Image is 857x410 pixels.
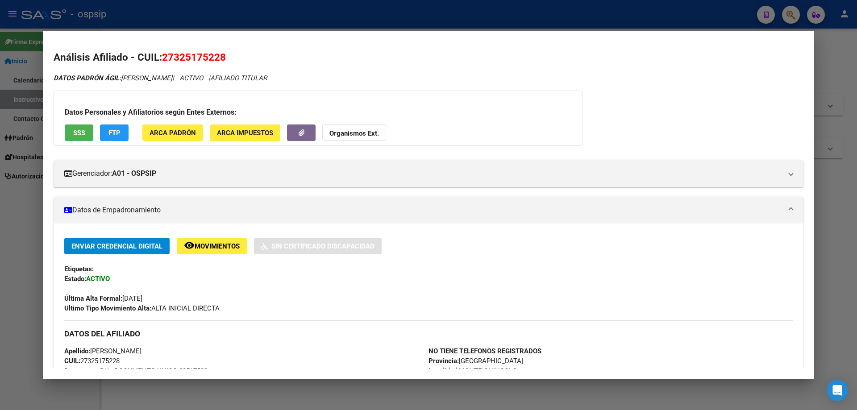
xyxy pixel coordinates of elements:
strong: Documento: [64,367,100,375]
span: [PERSON_NAME] [64,347,141,355]
button: Movimientos [177,238,247,254]
span: [PERSON_NAME] [54,74,172,82]
strong: Localidad: [428,367,459,375]
h3: DATOS DEL AFILIADO [64,329,793,339]
span: 27325175228 [162,51,226,63]
span: MONTE CHINGOLO [428,367,517,375]
strong: Organismos Ext. [329,129,379,137]
strong: Última Alta Formal: [64,294,122,302]
strong: NO TIENE TELEFONOS REGISTRADOS [428,347,541,355]
h3: Datos Personales y Afiliatorios según Entes Externos: [65,107,571,118]
button: Enviar Credencial Digital [64,238,170,254]
span: Movimientos [195,242,240,250]
strong: Ultimo Tipo Movimiento Alta: [64,304,151,312]
span: FTP [108,129,121,137]
mat-panel-title: Gerenciador: [64,168,782,179]
div: Open Intercom Messenger [827,380,848,401]
button: SSS [65,124,93,141]
span: Sin Certificado Discapacidad [271,242,374,250]
mat-icon: remove_red_eye [184,240,195,251]
span: ARCA Impuestos [217,129,273,137]
mat-expansion-panel-header: Datos de Empadronamiento [54,197,803,224]
button: FTP [100,124,129,141]
strong: DATOS PADRÓN ÁGIL: [54,74,121,82]
h2: Análisis Afiliado - CUIL: [54,50,803,65]
button: Sin Certificado Discapacidad [254,238,382,254]
span: 27325175228 [64,357,120,365]
button: Organismos Ext. [322,124,386,141]
strong: Etiquetas: [64,265,94,273]
span: AFILIADO TITULAR [210,74,267,82]
span: [DATE] [64,294,142,302]
strong: A01 - OSPSIP [112,168,156,179]
span: ALTA INICIAL DIRECTA [64,304,220,312]
strong: ACTIVO [86,275,110,283]
button: ARCA Impuestos [210,124,280,141]
mat-panel-title: Datos de Empadronamiento [64,205,782,215]
span: SSS [73,129,85,137]
span: [GEOGRAPHIC_DATA] [428,357,523,365]
strong: Apellido: [64,347,90,355]
strong: Provincia: [428,357,459,365]
span: ARCA Padrón [150,129,196,137]
span: DU - DOCUMENTO UNICO 32517522 [64,367,208,375]
strong: CUIL: [64,357,80,365]
button: ARCA Padrón [142,124,203,141]
span: Enviar Credencial Digital [71,242,162,250]
mat-expansion-panel-header: Gerenciador:A01 - OSPSIP [54,160,803,187]
i: | ACTIVO | [54,74,267,82]
strong: Estado: [64,275,86,283]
